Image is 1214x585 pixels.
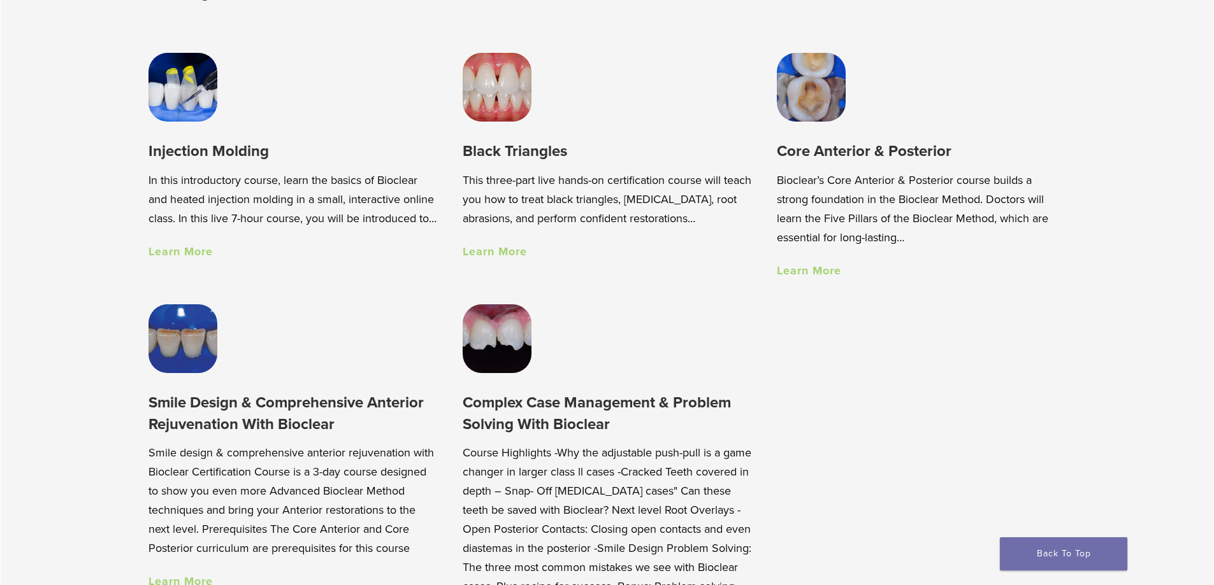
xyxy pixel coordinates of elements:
[1000,537,1127,570] a: Back To Top
[148,392,437,435] h3: Smile Design & Comprehensive Anterior Rejuvenation With Bioclear
[463,141,751,162] h3: Black Triangles
[777,171,1066,247] p: Bioclear’s Core Anterior & Posterior course builds a strong foundation in the Bioclear Method. Do...
[148,443,437,558] p: Smile design & comprehensive anterior rejuvenation with Bioclear Certification Course is a 3-day ...
[148,171,437,228] p: In this introductory course, learn the basics of Bioclear and heated injection molding in a small...
[148,244,213,258] a: Learn More
[148,141,437,162] h3: Injection Molding
[463,171,751,228] p: This three-part live hands-on certification course will teach you how to treat black triangles, [...
[777,141,1066,162] h3: Core Anterior & Posterior
[777,264,841,278] a: Learn More
[463,244,527,258] a: Learn More
[463,392,751,435] h3: Complex Case Management & Problem Solving With Bioclear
